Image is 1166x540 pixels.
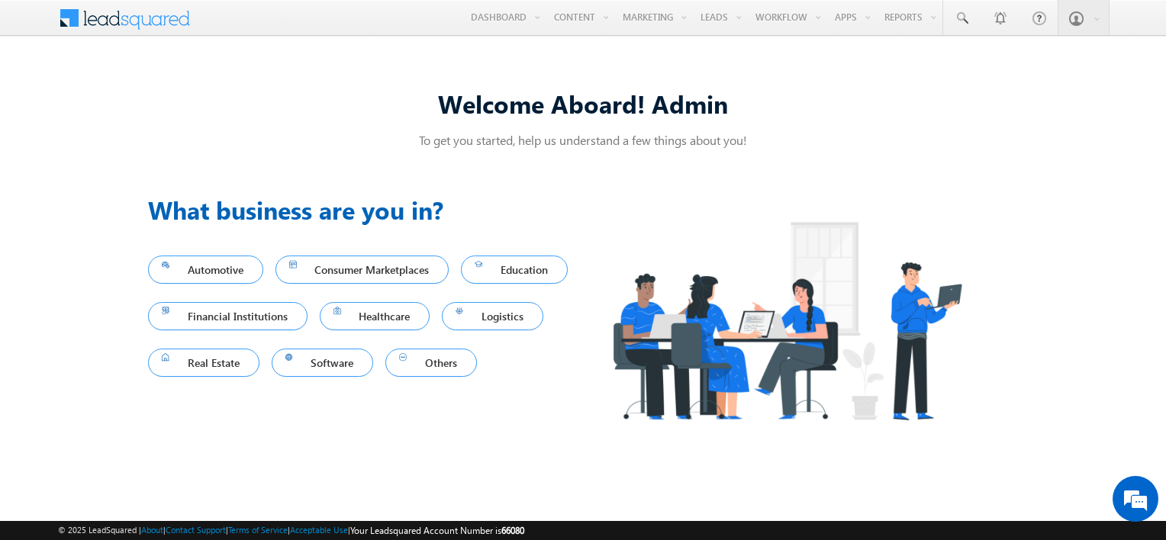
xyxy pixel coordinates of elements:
[290,525,348,535] a: Acceptable Use
[350,525,524,536] span: Your Leadsquared Account Number is
[148,87,1018,120] div: Welcome Aboard! Admin
[583,191,990,450] img: Industry.png
[228,525,288,535] a: Terms of Service
[456,306,530,326] span: Logistics
[333,306,417,326] span: Healthcare
[166,525,226,535] a: Contact Support
[58,523,524,538] span: © 2025 LeadSquared | | | | |
[475,259,554,280] span: Education
[399,352,463,373] span: Others
[148,191,583,228] h3: What business are you in?
[162,306,294,326] span: Financial Institutions
[289,259,436,280] span: Consumer Marketplaces
[162,259,250,280] span: Automotive
[162,352,246,373] span: Real Estate
[148,132,1018,148] p: To get you started, help us understand a few things about you!
[285,352,360,373] span: Software
[141,525,163,535] a: About
[501,525,524,536] span: 66080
